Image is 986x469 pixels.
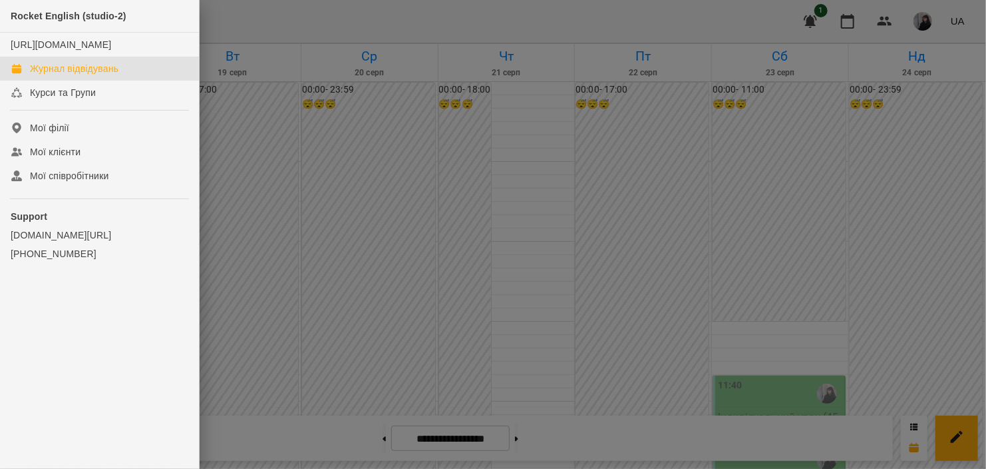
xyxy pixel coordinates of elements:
div: Журнал відвідувань [30,62,118,75]
div: Мої співробітники [30,169,109,183]
a: [URL][DOMAIN_NAME] [11,39,111,50]
div: Мої філії [30,121,69,135]
span: Rocket English (studio-2) [11,11,126,21]
a: [PHONE_NUMBER] [11,247,188,260]
div: Курси та Групи [30,86,96,99]
p: Support [11,210,188,223]
div: Мої клієнти [30,145,81,159]
a: [DOMAIN_NAME][URL] [11,229,188,242]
